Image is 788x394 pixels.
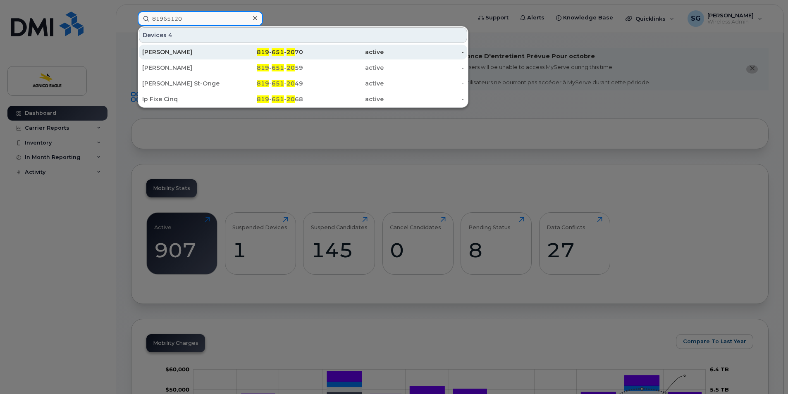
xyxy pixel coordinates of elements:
[142,64,223,72] div: [PERSON_NAME]
[139,92,467,107] a: Ip Fixe Cinq819-651-2068active-
[287,64,295,71] span: 20
[257,80,269,87] span: 819
[139,27,467,43] div: Devices
[142,48,223,56] div: [PERSON_NAME]
[303,79,384,88] div: active
[223,95,303,103] div: - - 68
[142,95,223,103] div: Ip Fixe Cinq
[139,45,467,59] a: [PERSON_NAME]819-651-2070active-
[303,95,384,103] div: active
[287,95,295,103] span: 20
[272,95,284,103] span: 651
[257,95,269,103] span: 819
[139,60,467,75] a: [PERSON_NAME]819-651-2059active-
[287,80,295,87] span: 20
[168,31,172,39] span: 4
[272,48,284,56] span: 651
[272,64,284,71] span: 651
[287,48,295,56] span: 20
[384,95,464,103] div: -
[223,48,303,56] div: - - 70
[272,80,284,87] span: 651
[223,64,303,72] div: - - 59
[139,76,467,91] a: [PERSON_NAME] St-Onge819-651-2049active-
[303,64,384,72] div: active
[142,79,223,88] div: [PERSON_NAME] St-Onge
[257,64,269,71] span: 819
[223,79,303,88] div: - - 49
[384,48,464,56] div: -
[303,48,384,56] div: active
[257,48,269,56] span: 819
[384,79,464,88] div: -
[384,64,464,72] div: -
